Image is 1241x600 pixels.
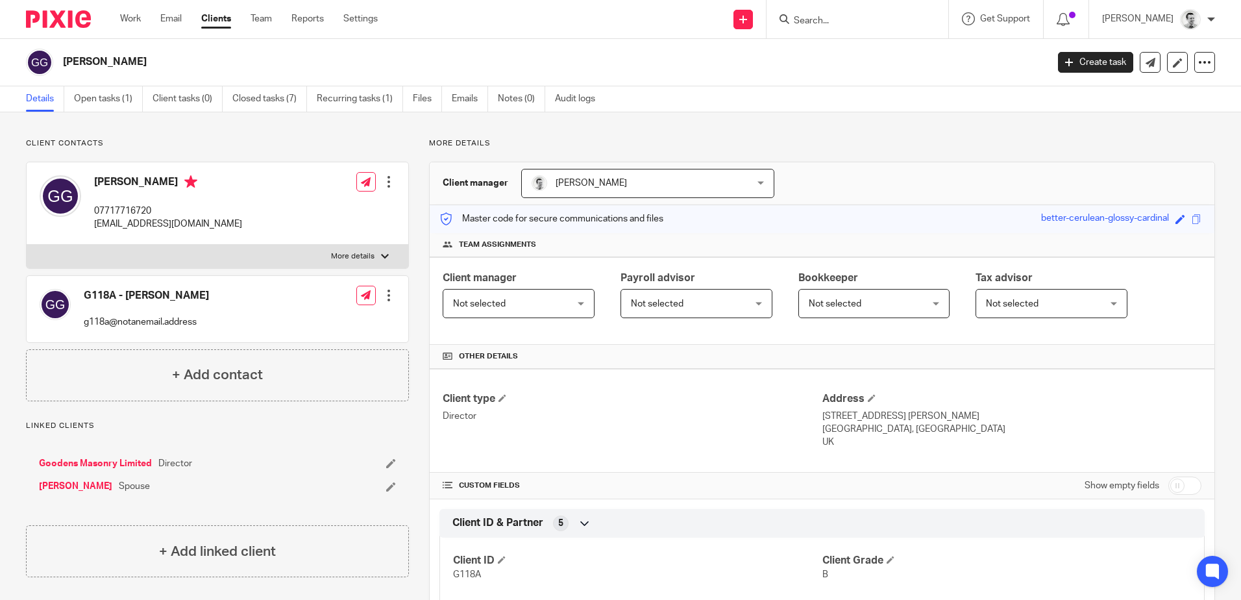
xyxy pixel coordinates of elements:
span: Payroll advisor [620,273,695,283]
a: Work [120,12,141,25]
span: G118A [453,570,481,579]
span: Client manager [443,273,517,283]
span: Bookkeeper [798,273,858,283]
a: Files [413,86,442,112]
span: Not selected [986,299,1038,308]
span: Other details [459,351,518,362]
img: Andy_2025.jpg [532,175,547,191]
p: [EMAIL_ADDRESS][DOMAIN_NAME] [94,218,242,231]
span: [PERSON_NAME] [556,179,627,188]
img: Pixie [26,10,91,28]
a: Team [251,12,272,25]
h4: Client Grade [822,554,1191,568]
a: Emails [452,86,488,112]
span: Not selected [453,299,506,308]
h4: G118A - [PERSON_NAME] [84,289,209,303]
h4: [PERSON_NAME] [94,175,242,192]
span: Get Support [980,14,1030,23]
span: Director [158,457,192,470]
a: [PERSON_NAME] [39,480,112,493]
p: [PERSON_NAME] [1102,12,1173,25]
a: Recurring tasks (1) [317,86,403,112]
h4: Address [822,392,1201,406]
p: Client contacts [26,138,409,149]
img: svg%3E [40,289,71,320]
p: Master code for secure communications and files [439,212,663,225]
span: 5 [558,517,563,530]
a: Closed tasks (7) [232,86,307,112]
p: Director [443,410,822,423]
span: Not selected [809,299,861,308]
h4: + Add linked client [159,542,276,562]
h4: CUSTOM FIELDS [443,481,822,491]
a: Audit logs [555,86,605,112]
a: Goodens Masonry Limited [39,457,152,470]
p: More details [331,251,375,262]
span: Spouse [119,480,150,493]
div: better-cerulean-glossy-cardinal [1041,212,1169,227]
input: Search [793,16,909,27]
img: svg%3E [40,175,81,217]
p: UK [822,436,1201,449]
a: Settings [343,12,378,25]
h2: [PERSON_NAME] [63,55,843,69]
h3: Client manager [443,177,508,190]
p: g118a@notanemail.address [84,316,209,329]
span: Client ID & Partner [452,516,543,530]
i: Primary [184,175,197,188]
span: Team assignments [459,240,536,250]
a: Email [160,12,182,25]
p: Linked clients [26,421,409,431]
p: [GEOGRAPHIC_DATA], [GEOGRAPHIC_DATA] [822,423,1201,436]
h4: Client type [443,392,822,406]
span: B [822,570,828,579]
a: Clients [201,12,231,25]
img: svg%3E [26,49,53,76]
label: Show empty fields [1085,479,1159,492]
a: Open tasks (1) [74,86,143,112]
a: Details [26,86,64,112]
a: Reports [291,12,324,25]
h4: Client ID [453,554,822,568]
p: More details [429,138,1215,149]
p: 07717716720 [94,205,242,218]
img: Andy_2025.jpg [1180,9,1201,30]
a: Create task [1058,52,1133,73]
a: Notes (0) [498,86,545,112]
span: Not selected [631,299,683,308]
h4: + Add contact [172,365,263,385]
p: [STREET_ADDRESS] [PERSON_NAME] [822,410,1201,423]
span: Tax advisor [976,273,1033,283]
a: Client tasks (0) [153,86,223,112]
